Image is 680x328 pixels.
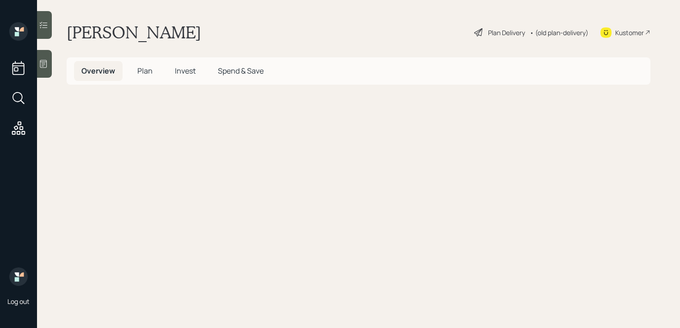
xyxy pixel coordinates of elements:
div: • (old plan-delivery) [530,28,588,37]
img: retirable_logo.png [9,267,28,286]
span: Invest [175,66,196,76]
div: Kustomer [615,28,644,37]
span: Plan [137,66,153,76]
h1: [PERSON_NAME] [67,22,201,43]
span: Spend & Save [218,66,264,76]
div: Log out [7,297,30,306]
span: Overview [81,66,115,76]
div: Plan Delivery [488,28,525,37]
